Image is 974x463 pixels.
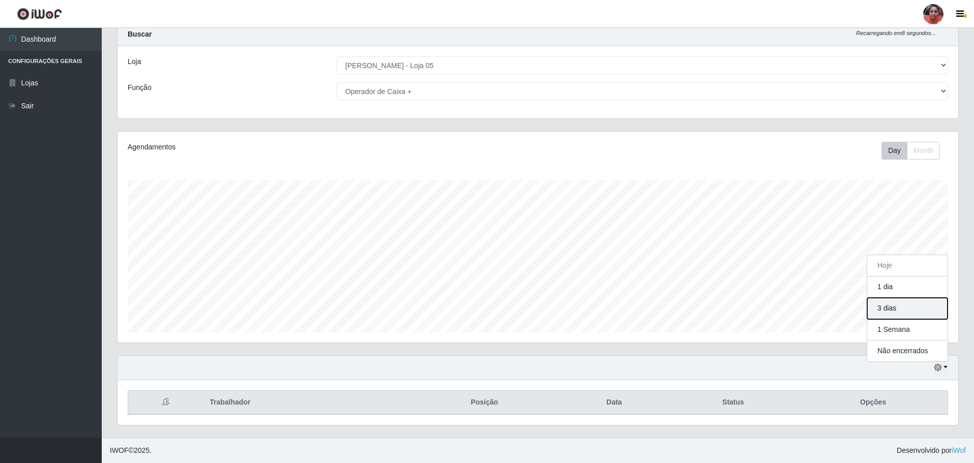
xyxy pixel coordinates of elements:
i: Recarregando em 8 segundos... [856,30,936,36]
th: Trabalhador [203,391,408,415]
th: Data [561,391,668,415]
strong: Buscar [128,30,152,38]
div: Agendamentos [128,142,461,152]
span: Desenvolvido por [897,445,966,456]
div: First group [881,142,940,160]
label: Função [128,82,152,93]
button: Não encerrados [867,341,948,361]
button: 1 dia [867,276,948,298]
div: Toolbar with button groups [881,142,948,160]
button: Hoje [867,255,948,276]
span: IWOF [110,446,129,454]
th: Opções [799,391,948,415]
a: iWof [952,446,966,454]
button: Month [907,142,940,160]
th: Posição [408,391,560,415]
img: CoreUI Logo [17,8,62,20]
span: © 2025 . [110,445,152,456]
th: Status [667,391,799,415]
label: Loja [128,56,141,67]
button: 3 dias [867,298,948,319]
button: Day [881,142,907,160]
button: 1 Semana [867,319,948,341]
